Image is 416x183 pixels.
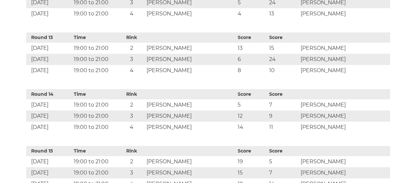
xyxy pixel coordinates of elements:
[145,65,236,76] td: [PERSON_NAME]
[145,156,236,167] td: [PERSON_NAME]
[26,99,72,111] td: [DATE]
[26,54,72,65] td: [DATE]
[72,146,118,156] th: Time
[145,99,236,111] td: [PERSON_NAME]
[118,99,145,111] td: 2
[236,99,267,111] td: 5
[118,8,145,19] td: 4
[26,122,72,133] td: [DATE]
[267,111,299,122] td: 9
[299,156,390,167] td: [PERSON_NAME]
[236,32,267,43] th: Score
[299,122,390,133] td: [PERSON_NAME]
[26,43,72,54] td: [DATE]
[145,54,236,65] td: [PERSON_NAME]
[267,146,299,156] th: Score
[118,54,145,65] td: 3
[267,43,299,54] td: 15
[299,54,390,65] td: [PERSON_NAME]
[72,156,118,167] td: 19:00 to 21:00
[26,146,72,156] th: Round 15
[26,65,72,76] td: [DATE]
[72,65,118,76] td: 19:00 to 21:00
[118,32,145,43] th: Rink
[118,43,145,54] td: 2
[236,111,267,122] td: 12
[267,8,299,19] td: 13
[145,43,236,54] td: [PERSON_NAME]
[26,89,72,99] th: Round 14
[267,167,299,178] td: 7
[267,54,299,65] td: 24
[26,32,72,43] th: Round 13
[118,146,145,156] th: Rink
[299,65,390,76] td: [PERSON_NAME]
[145,8,236,19] td: [PERSON_NAME]
[267,32,299,43] th: Score
[299,167,390,178] td: [PERSON_NAME]
[26,156,72,167] td: [DATE]
[118,89,145,99] th: Rink
[267,65,299,76] td: 10
[267,156,299,167] td: 5
[299,111,390,122] td: [PERSON_NAME]
[267,89,299,99] th: Score
[26,167,72,178] td: [DATE]
[72,32,118,43] th: Time
[72,111,118,122] td: 19:00 to 21:00
[145,111,236,122] td: [PERSON_NAME]
[72,54,118,65] td: 19:00 to 21:00
[118,156,145,167] td: 2
[26,111,72,122] td: [DATE]
[118,65,145,76] td: 4
[72,8,118,19] td: 19:00 to 21:00
[236,8,267,19] td: 4
[72,99,118,111] td: 19:00 to 21:00
[236,89,267,99] th: Score
[118,111,145,122] td: 3
[72,43,118,54] td: 19:00 to 21:00
[236,122,267,133] td: 14
[236,167,267,178] td: 15
[236,156,267,167] td: 19
[145,167,236,178] td: [PERSON_NAME]
[267,122,299,133] td: 11
[26,8,72,19] td: [DATE]
[236,65,267,76] td: 8
[72,122,118,133] td: 19:00 to 21:00
[299,99,390,111] td: [PERSON_NAME]
[118,122,145,133] td: 4
[236,146,267,156] th: Score
[236,54,267,65] td: 6
[299,43,390,54] td: [PERSON_NAME]
[267,99,299,111] td: 7
[236,43,267,54] td: 13
[118,167,145,178] td: 3
[145,122,236,133] td: [PERSON_NAME]
[299,8,390,19] td: [PERSON_NAME]
[72,89,118,99] th: Time
[72,167,118,178] td: 19:00 to 21:00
